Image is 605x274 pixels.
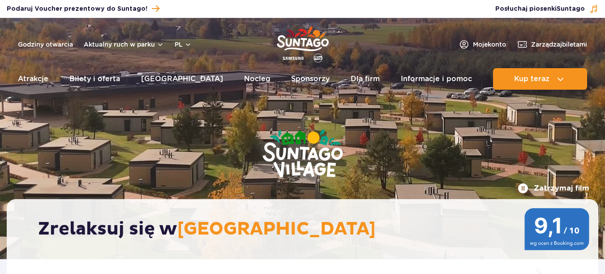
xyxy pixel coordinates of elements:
a: Nocleg [244,68,270,90]
a: Podaruj Voucher prezentowy do Suntago! [7,3,159,15]
span: Podaruj Voucher prezentowy do Suntago! [7,4,147,13]
button: pl [175,40,192,49]
button: Aktualny ruch w parku [84,41,164,48]
button: Posłuchaj piosenkiSuntago [495,4,598,13]
a: [GEOGRAPHIC_DATA] [141,68,223,90]
a: Sponsorzy [291,68,330,90]
span: Posłuchaj piosenki [495,4,585,13]
h2: Zrelaksuj się w [38,218,576,240]
a: Zarządzajbiletami [517,39,587,50]
span: Zarządzaj biletami [531,40,587,49]
img: 9,1/10 wg ocen z Booking.com [524,208,589,250]
a: Mojekonto [459,39,506,50]
button: Zatrzymaj film [518,183,589,194]
a: Informacje i pomoc [401,68,472,90]
a: Park of Poland [277,22,329,64]
span: [GEOGRAPHIC_DATA] [177,218,376,240]
a: Bilety i oferta [69,68,120,90]
a: Godziny otwarcia [18,40,73,49]
span: Suntago [557,6,585,12]
a: Atrakcje [18,68,48,90]
span: Kup teraz [514,75,549,83]
button: Kup teraz [493,68,587,90]
a: Dla firm [351,68,380,90]
img: Suntago Village [227,94,379,214]
span: Moje konto [473,40,506,49]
